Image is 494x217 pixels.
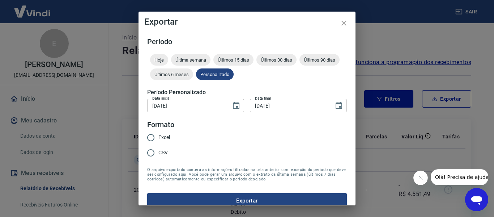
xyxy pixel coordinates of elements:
[255,96,271,101] label: Data final
[158,149,168,157] span: CSV
[147,167,347,181] span: O arquivo exportado conterá as informações filtradas na tela anterior com exceção do período que ...
[413,171,428,185] iframe: Fechar mensagem
[229,99,243,113] button: Choose date, selected date is 1 de ago de 2025
[256,54,297,66] div: Últimos 30 dias
[256,57,297,63] span: Últimos 30 dias
[250,99,329,112] input: DD/MM/YYYY
[158,134,170,141] span: Excel
[332,99,346,113] button: Choose date, selected date is 21 de ago de 2025
[4,5,61,11] span: Olá! Precisa de ajuda?
[147,38,347,45] h5: Período
[431,169,488,185] iframe: Mensagem da empresa
[299,57,340,63] span: Últimos 90 dias
[152,96,171,101] label: Data inicial
[150,72,193,77] span: Últimos 6 meses
[213,57,254,63] span: Últimos 15 dias
[144,17,350,26] h4: Exportar
[147,89,347,96] h5: Período Personalizado
[147,99,226,112] input: DD/MM/YYYY
[196,68,234,80] div: Personalizado
[196,72,234,77] span: Personalizado
[465,188,488,211] iframe: Botão para abrir a janela de mensagens
[147,193,347,208] button: Exportar
[150,54,168,66] div: Hoje
[171,54,210,66] div: Última semana
[171,57,210,63] span: Última semana
[150,68,193,80] div: Últimos 6 meses
[150,57,168,63] span: Hoje
[335,14,353,32] button: close
[147,120,174,130] legend: Formato
[299,54,340,66] div: Últimos 90 dias
[213,54,254,66] div: Últimos 15 dias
